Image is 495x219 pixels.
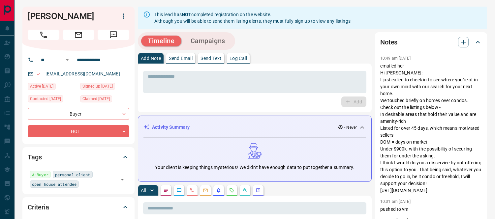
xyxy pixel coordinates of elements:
[229,188,234,193] svg: Requests
[154,9,351,27] div: This lead has completed registration on the website. Although you will be able to send them listi...
[28,125,129,137] div: HOT
[141,56,161,61] p: Add Note
[28,83,77,92] div: Thu Sep 11 2025
[63,30,94,40] span: Email
[143,121,366,133] div: Activity Summary- Never
[203,188,208,193] svg: Emails
[36,72,41,76] svg: Email Valid
[176,188,182,193] svg: Lead Browsing Activity
[184,36,232,46] button: Campaigns
[380,206,482,213] p: pushed to vm
[28,108,129,120] div: Buyer
[80,83,129,92] div: Wed Aug 06 2025
[380,199,411,204] p: 10:31 am [DATE]
[32,181,77,187] span: open house attendee
[82,96,110,102] span: Claimed [DATE]
[380,37,397,47] h2: Notes
[46,71,120,76] a: [EMAIL_ADDRESS][DOMAIN_NAME]
[141,36,181,46] button: Timeline
[242,188,248,193] svg: Opportunities
[230,56,247,61] p: Log Call
[28,11,108,21] h1: [PERSON_NAME]
[380,63,482,194] p: emailed her Hi [PERSON_NAME]: I just called to check in to see where you're at in your own mind w...
[28,95,77,104] div: Thu Sep 04 2025
[28,30,59,40] span: Call
[28,152,42,162] h2: Tags
[28,202,49,212] h2: Criteria
[380,56,411,61] p: 10:49 am [DATE]
[63,56,71,64] button: Open
[380,34,482,50] div: Notes
[118,175,127,184] button: Open
[152,124,190,131] p: Activity Summary
[30,96,61,102] span: Contacted [DATE]
[30,83,53,90] span: Active [DATE]
[141,188,146,193] p: All
[28,149,129,165] div: Tags
[344,124,357,130] p: - Never
[80,95,129,104] div: Wed Aug 06 2025
[169,56,193,61] p: Send Email
[98,30,129,40] span: Message
[190,188,195,193] svg: Calls
[55,171,90,178] span: personal client
[216,188,221,193] svg: Listing Alerts
[163,188,169,193] svg: Notes
[155,164,354,171] p: Your client is keeping things mysterious! We didn't have enough data to put together a summary.
[32,171,48,178] span: A-Buyer
[82,83,113,90] span: Signed up [DATE]
[28,199,129,215] div: Criteria
[201,56,222,61] p: Send Text
[182,12,191,17] strong: NOT
[256,188,261,193] svg: Agent Actions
